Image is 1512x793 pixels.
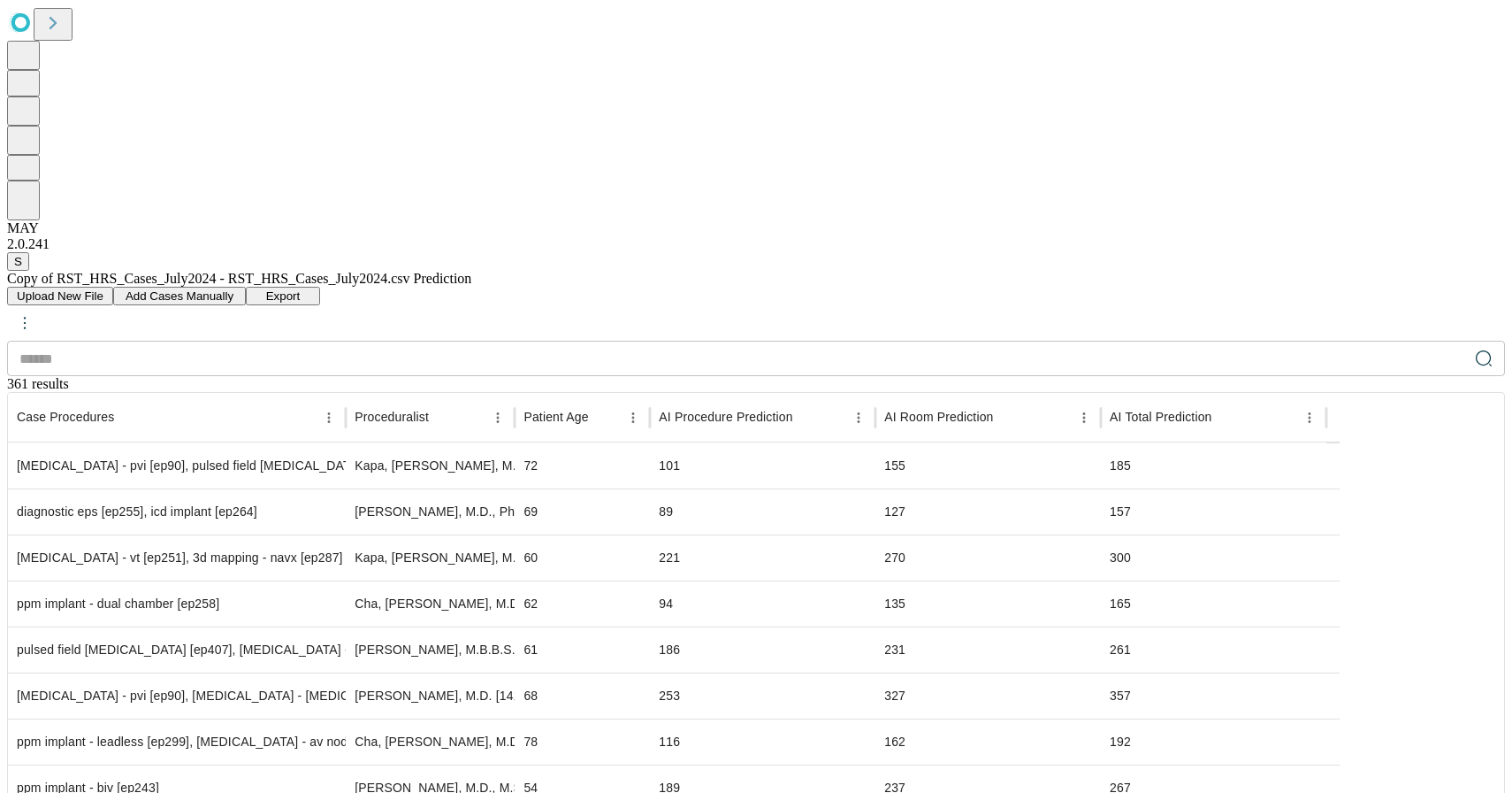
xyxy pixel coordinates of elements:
span: Upload New File [17,289,103,303]
button: Menu [1297,405,1322,430]
span: 89 [659,504,673,519]
span: 357 [1110,689,1131,703]
div: 68 [523,674,641,719]
span: Copy of RST_HRS_Cases_July2024 - RST_HRS_Cases_July2024.csv Prediction [7,271,471,286]
span: 261 [1110,643,1131,657]
div: 69 [523,489,641,535]
div: Cha, [PERSON_NAME], M.D. [1002058] [355,720,506,765]
div: [MEDICAL_DATA] - vt [ep251], 3d mapping - navx [ep287] [17,535,337,581]
div: 72 [523,443,641,489]
span: 135 [884,597,905,611]
span: S [14,255,22,268]
button: Menu [846,405,871,430]
div: Cha, [PERSON_NAME], M.D. [1002058] [355,581,506,627]
span: 185 [1110,458,1131,473]
button: Menu [621,405,645,430]
span: 157 [1110,504,1131,519]
div: pulsed field [MEDICAL_DATA] [ep407], [MEDICAL_DATA] - [MEDICAL_DATA] [ep249], 3d mapping - navx [... [17,627,337,673]
div: diagnostic eps [ep255], icd implant [ep264] [17,489,337,535]
a: Export [246,288,320,303]
button: Menu [1072,405,1096,430]
div: Kapa, [PERSON_NAME], M.D. [1003995] [355,443,506,489]
button: S [7,252,29,271]
span: 101 [659,458,680,473]
div: 78 [523,720,641,765]
span: 361 results [7,376,69,391]
span: Includes set-up, patient in-room to patient out-of-room, and clean-up [1110,408,1211,426]
div: 61 [523,627,641,673]
div: 2.0.241 [7,236,1505,252]
span: Patient Age [523,408,588,426]
button: Sort [116,405,141,430]
div: Kapa, [PERSON_NAME], M.D. [1003995] [355,535,506,581]
span: 127 [884,504,905,519]
span: Patient in room to patient out of room [884,408,993,426]
span: 192 [1110,735,1131,749]
button: Sort [591,405,615,430]
div: [MEDICAL_DATA] - pvi [ep90], pulsed field [MEDICAL_DATA] [ep407], 3d mapping - navx [ep287] [17,443,337,489]
button: Add Cases Manually [113,287,246,305]
span: 165 [1110,597,1131,611]
div: [PERSON_NAME], M.D., Ph.D. [1004896] [355,489,506,535]
span: 162 [884,735,905,749]
button: kebab-menu [9,307,41,339]
span: 300 [1110,550,1131,565]
span: 327 [884,689,905,703]
span: Export [266,289,301,303]
div: 62 [523,581,641,627]
button: Menu [485,405,510,430]
div: MAY [7,220,1505,236]
span: 231 [884,643,905,657]
button: Menu [317,405,341,430]
div: [MEDICAL_DATA] - pvi [ep90], [MEDICAL_DATA] - [MEDICAL_DATA] [ep249], transesophageal (tee) [MEDI... [17,674,337,719]
div: ppm implant - leadless [ep299], [MEDICAL_DATA] - av node [ep267] [17,720,337,765]
div: [PERSON_NAME], M.D. [1416359] [355,674,506,719]
span: Add Cases Manually [126,289,233,303]
span: Proceduralist [355,408,429,426]
div: [PERSON_NAME], M.B.B.S. [1677227] [355,627,506,673]
span: Scheduled procedures [17,408,114,426]
div: ppm implant - dual chamber [ep258] [17,581,337,627]
span: Time-out to extubation/pocket closure [659,408,792,426]
div: 60 [523,535,641,581]
span: 270 [884,550,905,565]
button: Sort [431,405,455,430]
button: Upload New File [7,287,113,305]
span: 221 [659,550,680,565]
span: 94 [659,597,673,611]
button: Export [246,287,320,305]
span: 116 [659,735,680,749]
button: Sort [996,405,1020,430]
span: 253 [659,689,680,703]
span: 155 [884,458,905,473]
span: 186 [659,643,680,657]
button: Sort [1214,405,1239,430]
button: Sort [795,405,820,430]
